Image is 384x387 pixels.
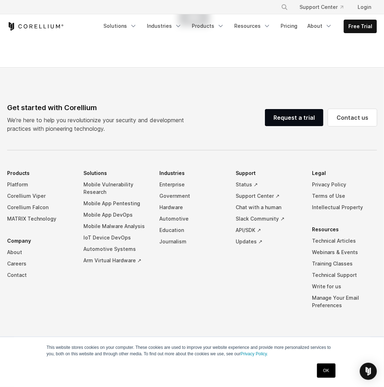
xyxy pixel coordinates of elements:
[241,351,268,356] a: Privacy Policy.
[99,20,377,33] div: Navigation Menu
[312,202,377,213] a: Intellectual Property
[265,109,323,126] a: Request a trial
[83,243,148,255] a: Automotive Systems
[312,190,377,202] a: Terms of Use
[7,102,190,113] div: Get started with Corellium
[7,258,72,269] a: Careers
[236,190,301,202] a: Support Center ↗
[7,269,72,281] a: Contact
[160,236,225,247] a: Journalism
[236,213,301,225] a: Slack Community ↗
[160,190,225,202] a: Government
[143,20,186,32] a: Industries
[160,213,225,225] a: Automotive
[312,179,377,190] a: Privacy Policy
[312,281,377,292] a: Write for us
[7,190,72,202] a: Corellium Viper
[312,269,377,281] a: Technical Support
[160,225,225,236] a: Education
[360,363,377,380] div: Open Intercom Messenger
[7,116,190,133] p: We’re here to help you revolutionize your security and development practices with pioneering tech...
[236,179,301,190] a: Status ↗
[83,179,148,198] a: Mobile Vulnerability Research
[312,292,377,311] a: Manage Your Email Preferences
[272,1,377,14] div: Navigation Menu
[83,255,148,266] a: Arm Virtual Hardware ↗
[160,202,225,213] a: Hardware
[7,179,72,190] a: Platform
[312,247,377,258] a: Webinars & Events
[294,1,349,14] a: Support Center
[317,363,335,378] a: OK
[303,20,337,32] a: About
[276,20,302,32] a: Pricing
[236,202,301,213] a: Chat with a human
[7,247,72,258] a: About
[230,20,275,32] a: Resources
[83,232,148,243] a: IoT Device DevOps
[160,179,225,190] a: Enterprise
[83,209,148,221] a: Mobile App DevOps
[83,198,148,209] a: Mobile App Pentesting
[344,20,377,33] a: Free Trial
[312,235,377,247] a: Technical Articles
[7,202,72,213] a: Corellium Falcon
[312,258,377,269] a: Training Classes
[188,20,229,32] a: Products
[99,20,141,32] a: Solutions
[236,236,301,247] a: Updates ↗
[328,109,377,126] a: Contact us
[236,225,301,236] a: API/SDK ↗
[7,167,377,322] div: Navigation Menu
[278,1,291,14] button: Search
[7,213,72,225] a: MATRIX Technology
[83,221,148,232] a: Mobile Malware Analysis
[47,344,338,357] p: This website stores cookies on your computer. These cookies are used to improve your website expe...
[7,22,64,31] a: Corellium Home
[352,1,377,14] a: Login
